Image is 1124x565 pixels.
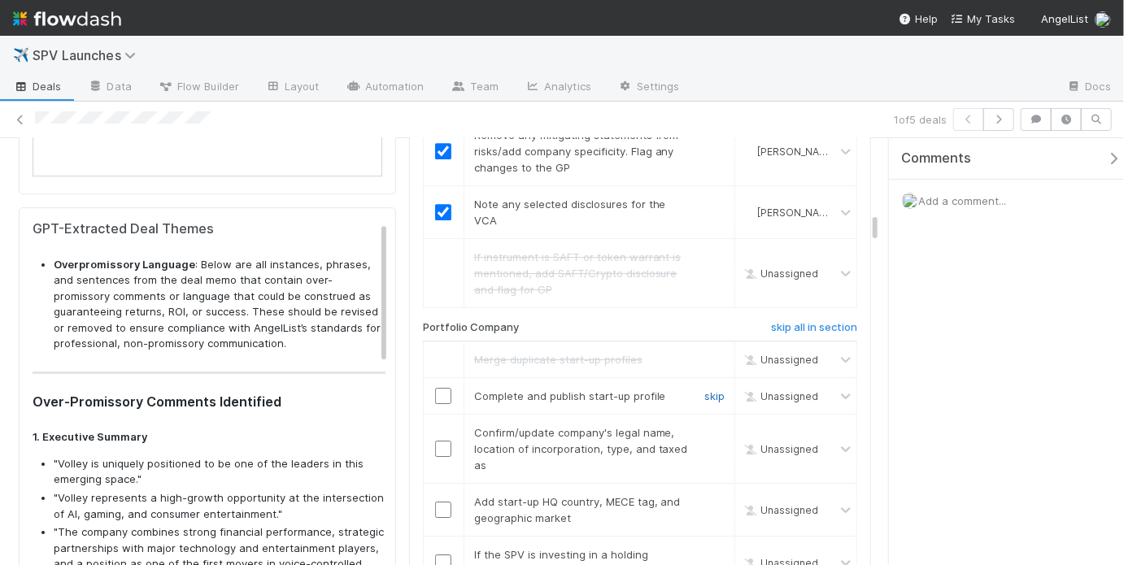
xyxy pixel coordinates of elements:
span: Unassigned [741,390,818,402]
span: Unassigned [741,504,818,516]
span: Remove any mitigating statements from risks/add company specificity. Flag any changes to the GP [474,128,679,174]
span: If instrument is SAFT or token warrant is mentioned, add SAFT/Crypto disclosure and flag for GP [474,250,682,296]
span: 1 of 5 deals [894,111,947,128]
img: logo-inverted-e16ddd16eac7371096b0.svg [13,5,121,33]
a: Automation [333,75,438,101]
li: : Below are all instances, phrases, and sentences from the deal memo that contain over-promissory... [54,257,386,352]
a: My Tasks [951,11,1015,27]
a: Flow Builder [145,75,252,101]
strong: Overpromissory Language [54,258,195,271]
li: "Volley represents a high-growth opportunity at the intersection of AI, gaming, and consumer ente... [54,490,386,522]
span: Unassigned [741,354,818,366]
span: Unassigned [741,443,818,455]
span: [PERSON_NAME] [757,146,837,158]
span: [PERSON_NAME] [757,206,837,219]
span: ✈️ [13,48,29,62]
img: avatar_768cd48b-9260-4103-b3ef-328172ae0546.png [1095,11,1111,28]
span: Add a comment... [918,194,1006,207]
img: avatar_768cd48b-9260-4103-b3ef-328172ae0546.png [742,206,755,219]
li: "Volley is uniquely positioned to be one of the leaders in this emerging space." [54,456,386,488]
h6: skip all in section [771,321,857,334]
h4: 1. Executive Summary [33,430,386,443]
span: AngelList [1041,12,1088,25]
span: Complete and publish start-up profile [474,389,666,402]
div: Help [899,11,938,27]
span: SPV Launches [33,47,144,63]
a: skip all in section [771,321,857,341]
a: Layout [252,75,333,101]
span: Confirm/update company's legal name, location of incorporation, type, and taxed as [474,426,688,472]
span: Add start-up HQ country, MECE tag, and geographic market [474,495,681,524]
span: Deals [13,78,62,94]
a: Docs [1053,75,1124,101]
span: Merge duplicate start-up profiles [474,353,643,366]
span: Note any selected disclosures for the VCA [474,198,666,227]
img: avatar_768cd48b-9260-4103-b3ef-328172ae0546.png [742,145,755,158]
h3: Over-Promissory Comments Identified [33,393,386,410]
span: Comments [901,150,971,167]
a: Settings [604,75,693,101]
span: Unassigned [741,267,818,280]
h6: Portfolio Company [423,321,519,334]
img: avatar_768cd48b-9260-4103-b3ef-328172ae0546.png [902,193,918,209]
a: Team [438,75,512,101]
a: Data [75,75,145,101]
span: Flow Builder [158,78,239,94]
span: My Tasks [951,12,1015,25]
a: Analytics [512,75,604,101]
h5: GPT-Extracted Deal Themes [33,221,386,237]
a: skip [704,389,725,402]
